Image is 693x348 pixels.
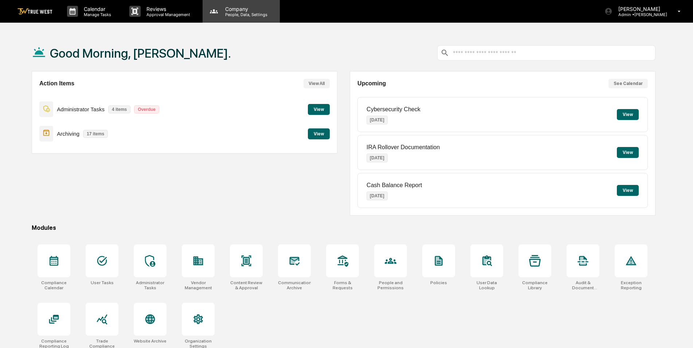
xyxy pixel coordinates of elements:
div: Content Review & Approval [230,280,263,290]
div: Audit & Document Logs [567,280,599,290]
div: Exception Reporting [615,280,647,290]
div: People and Permissions [374,280,407,290]
p: Administrator Tasks [57,106,105,112]
p: Archiving [57,131,79,137]
a: View [308,105,330,112]
div: User Tasks [91,280,114,285]
button: View [308,128,330,139]
p: [PERSON_NAME] [612,6,667,12]
div: Modules [32,224,655,231]
div: Compliance Library [518,280,551,290]
h1: Good Morning, [PERSON_NAME]. [50,46,231,61]
button: View [617,147,639,158]
p: Overdue [134,105,159,113]
div: Administrator Tasks [134,280,167,290]
p: IRA Rollover Documentation [367,144,440,151]
p: [DATE] [367,192,388,200]
p: 17 items [83,130,108,138]
button: See Calendar [608,79,648,88]
p: [DATE] [367,116,388,124]
a: View [308,130,330,137]
button: View [617,109,639,120]
div: Website Archive [134,339,167,344]
button: View [308,104,330,115]
div: Vendor Management [182,280,215,290]
p: 4 items [108,105,130,113]
p: Calendar [78,6,115,12]
button: View All [304,79,330,88]
h2: Action Items [39,80,74,87]
div: Communications Archive [278,280,311,290]
button: View [617,185,639,196]
p: Company [219,6,271,12]
p: Cybersecurity Check [367,106,420,113]
div: Forms & Requests [326,280,359,290]
h2: Upcoming [357,80,386,87]
p: Approval Management [141,12,194,17]
div: User Data Lookup [470,280,503,290]
p: Admin • [PERSON_NAME] [612,12,667,17]
p: Manage Tasks [78,12,115,17]
p: Reviews [141,6,194,12]
p: Cash Balance Report [367,182,422,189]
p: [DATE] [367,154,388,162]
p: People, Data, Settings [219,12,271,17]
img: logo [17,8,52,15]
div: Policies [430,280,447,285]
div: Compliance Calendar [38,280,70,290]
